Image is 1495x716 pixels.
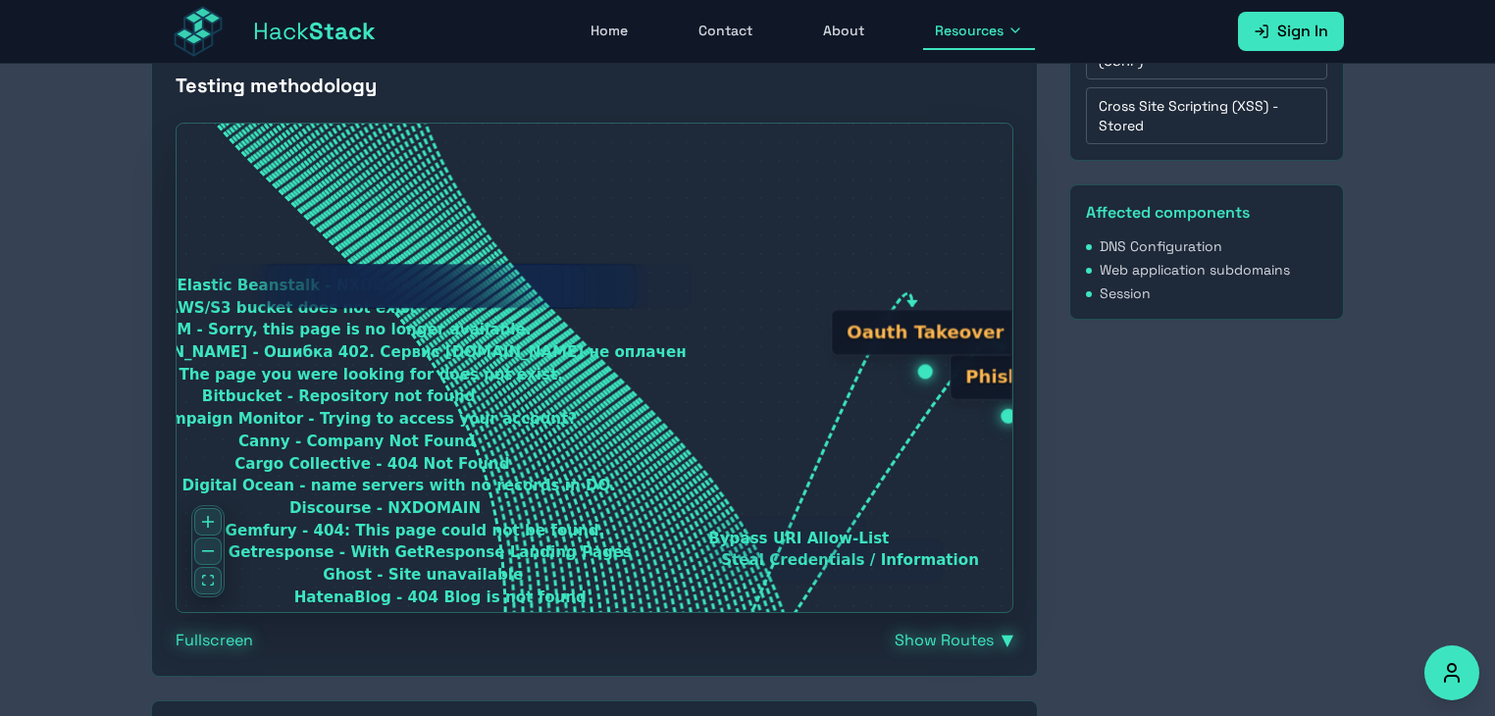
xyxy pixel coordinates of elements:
[1100,283,1151,303] span: Session
[194,537,222,565] button: zoom out
[1100,236,1222,256] span: DNS Configuration
[579,13,640,50] a: Home
[1424,645,1479,700] button: Accessibility Options
[176,72,1013,99] h2: Testing methodology
[935,21,1004,40] span: Resources
[1086,87,1327,144] a: Cross Site Scripting (XSS) - Stored
[687,13,764,50] a: Contact
[895,629,1013,652] button: Show Routes▼
[950,354,1067,400] div: Phishing
[253,16,376,47] span: Hack
[923,13,1035,50] button: Resources
[176,629,253,652] button: Fullscreen
[811,13,876,50] a: About
[194,508,222,536] button: zoom in
[1002,629,1013,652] span: ▼
[309,16,376,46] span: Stack
[1238,12,1344,51] a: Sign In
[950,354,1067,424] div: Phishing
[1277,20,1328,43] span: Sign In
[194,567,222,594] button: fit view
[1100,260,1290,280] span: Web application subdomains
[1086,201,1327,225] h3: Affected components
[831,309,1019,379] div: Oauth Takeover
[831,309,1019,355] div: Oauth Takeover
